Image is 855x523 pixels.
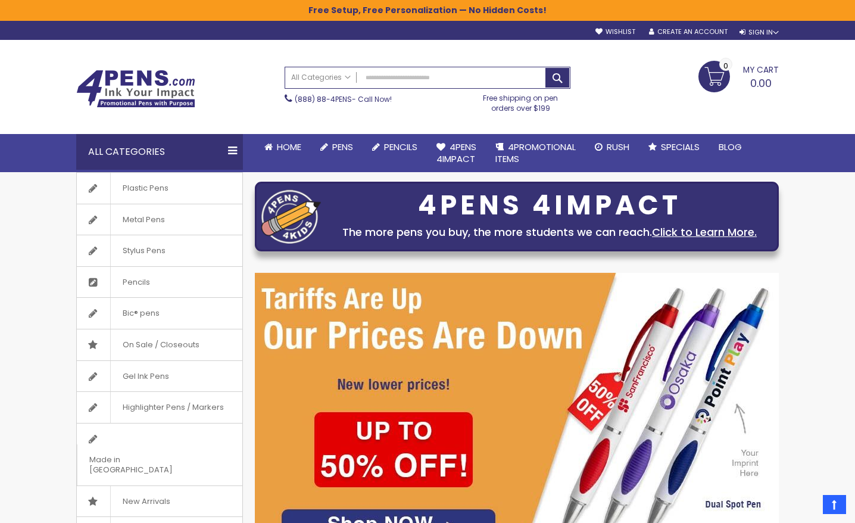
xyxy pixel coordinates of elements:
span: Specials [661,141,700,153]
div: All Categories [76,134,243,170]
span: Rush [607,141,629,153]
img: four_pen_logo.png [261,189,321,244]
a: 0.00 0 [698,61,779,91]
span: New Arrivals [110,486,182,517]
a: Bic® pens [77,298,242,329]
a: Home [255,134,311,160]
span: Bic® pens [110,298,171,329]
div: The more pens you buy, the more students we can reach. [327,224,772,241]
span: 4PROMOTIONAL ITEMS [495,141,576,165]
span: On Sale / Closeouts [110,329,211,360]
a: Pens [311,134,363,160]
div: Sign In [739,28,779,37]
a: Gel Ink Pens [77,361,242,392]
a: New Arrivals [77,486,242,517]
div: Free shipping on pen orders over $199 [471,89,571,113]
span: Plastic Pens [110,173,180,204]
a: 4PROMOTIONALITEMS [486,134,585,173]
span: Stylus Pens [110,235,177,266]
span: Made in [GEOGRAPHIC_DATA] [77,444,213,485]
span: Blog [719,141,742,153]
a: Specials [639,134,709,160]
a: Rush [585,134,639,160]
a: (888) 88-4PENS [295,94,352,104]
a: All Categories [285,67,357,87]
a: Pencils [363,134,427,160]
a: Blog [709,134,751,160]
a: On Sale / Closeouts [77,329,242,360]
a: Metal Pens [77,204,242,235]
div: 4PENS 4IMPACT [327,193,772,218]
span: Pens [332,141,353,153]
a: Stylus Pens [77,235,242,266]
a: Create an Account [649,27,728,36]
iframe: Google Customer Reviews [757,491,855,523]
a: Wishlist [595,27,635,36]
span: Highlighter Pens / Markers [110,392,236,423]
a: Plastic Pens [77,173,242,204]
span: 0.00 [750,76,772,91]
span: 4Pens 4impact [436,141,476,165]
span: - Call Now! [295,94,392,104]
a: Made in [GEOGRAPHIC_DATA] [77,424,242,485]
span: Home [277,141,301,153]
span: Pencils [110,267,162,298]
a: Highlighter Pens / Markers [77,392,242,423]
span: Gel Ink Pens [110,361,181,392]
span: Metal Pens [110,204,177,235]
span: Pencils [384,141,417,153]
a: Pencils [77,267,242,298]
img: 4Pens Custom Pens and Promotional Products [76,70,195,108]
span: 0 [723,60,728,71]
a: Click to Learn More. [652,225,757,239]
span: All Categories [291,73,351,82]
a: 4Pens4impact [427,134,486,173]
